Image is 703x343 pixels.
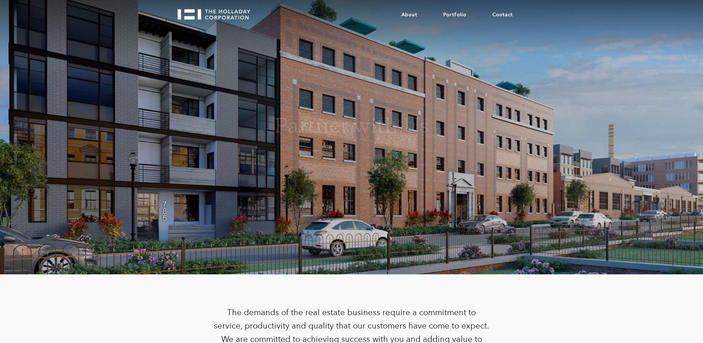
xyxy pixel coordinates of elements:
[430,4,479,26] a: Portfolio
[274,116,430,140] h1: Partner with Us
[388,4,430,26] a: About
[479,4,526,26] a: Contact
[178,4,257,20] a: home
